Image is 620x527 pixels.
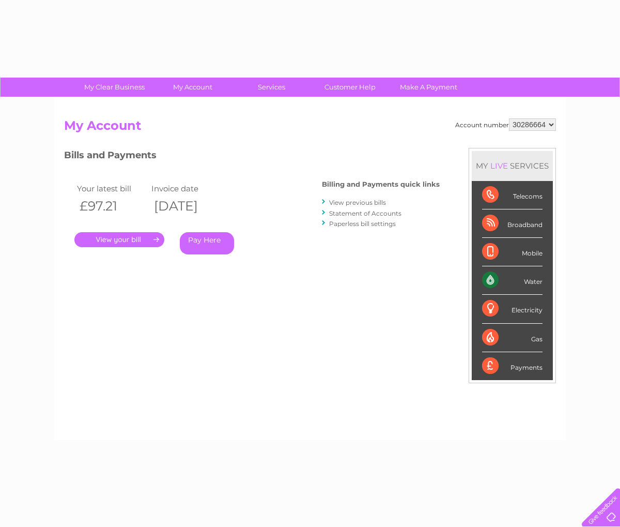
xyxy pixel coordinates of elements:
h2: My Account [64,118,556,138]
a: Make A Payment [386,78,471,97]
th: £97.21 [74,195,149,217]
div: Account number [455,118,556,131]
a: View previous bills [329,199,386,206]
a: Services [229,78,314,97]
div: Telecoms [482,181,542,209]
div: Broadband [482,209,542,238]
a: Customer Help [307,78,393,97]
a: Statement of Accounts [329,209,401,217]
div: Mobile [482,238,542,266]
div: Electricity [482,295,542,323]
div: LIVE [488,161,510,171]
a: Paperless bill settings [329,220,396,228]
a: My Account [150,78,236,97]
div: Payments [482,352,542,380]
a: Pay Here [180,232,234,254]
th: [DATE] [149,195,223,217]
a: My Clear Business [72,78,157,97]
div: Gas [482,324,542,352]
h3: Bills and Payments [64,148,440,166]
div: MY SERVICES [472,151,553,180]
td: Invoice date [149,182,223,195]
h4: Billing and Payments quick links [322,180,440,188]
div: Water [482,266,542,295]
td: Your latest bill [74,182,149,195]
a: . [74,232,164,247]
